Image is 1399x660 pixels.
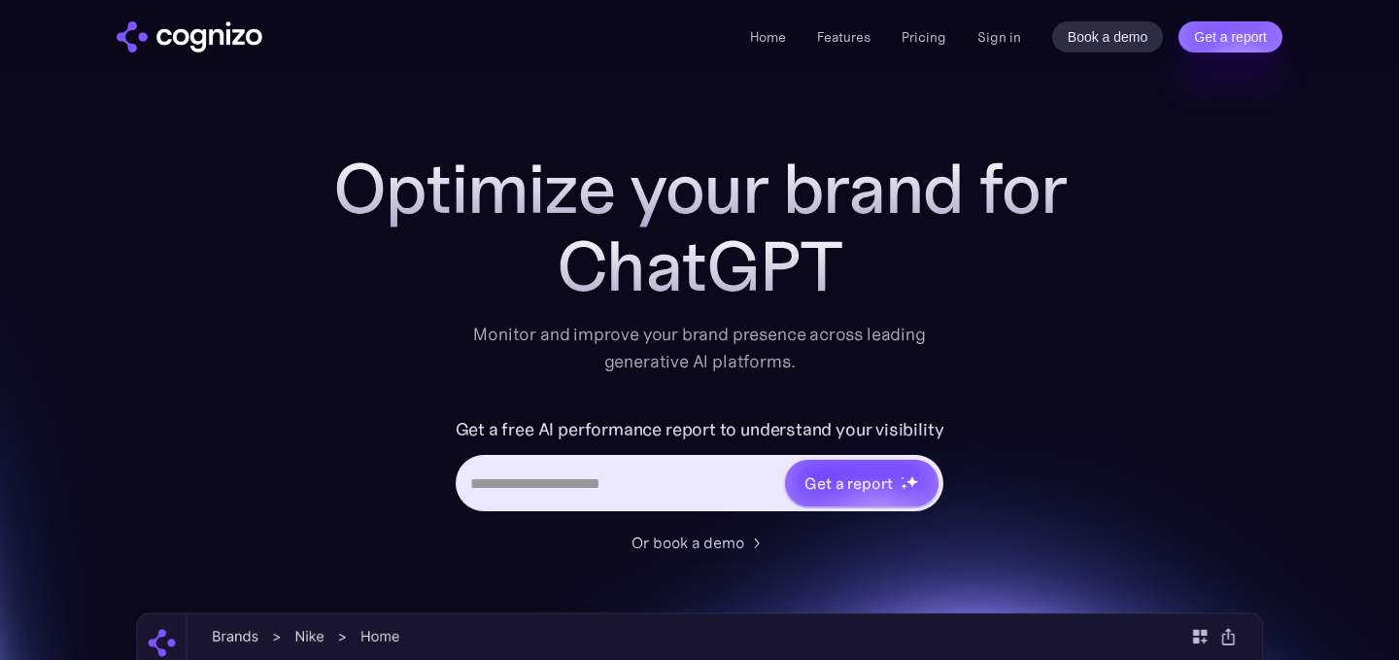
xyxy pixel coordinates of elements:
[750,28,786,46] a: Home
[631,531,744,554] div: Or book a demo
[977,25,1021,49] a: Sign in
[311,227,1088,305] div: ChatGPT
[631,531,768,554] a: Or book a demo
[902,28,946,46] a: Pricing
[456,414,944,521] form: Hero URL Input Form
[901,483,907,490] img: star
[901,476,904,479] img: star
[456,414,944,445] label: Get a free AI performance report to understand your visibility
[311,150,1088,227] h1: Optimize your brand for
[817,28,870,46] a: Features
[905,475,918,488] img: star
[804,471,892,495] div: Get a report
[461,321,938,375] div: Monitor and improve your brand presence across leading generative AI platforms.
[1052,21,1164,52] a: Book a demo
[1178,21,1282,52] a: Get a report
[783,458,940,508] a: Get a reportstarstarstar
[117,21,262,52] img: cognizo logo
[117,21,262,52] a: home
